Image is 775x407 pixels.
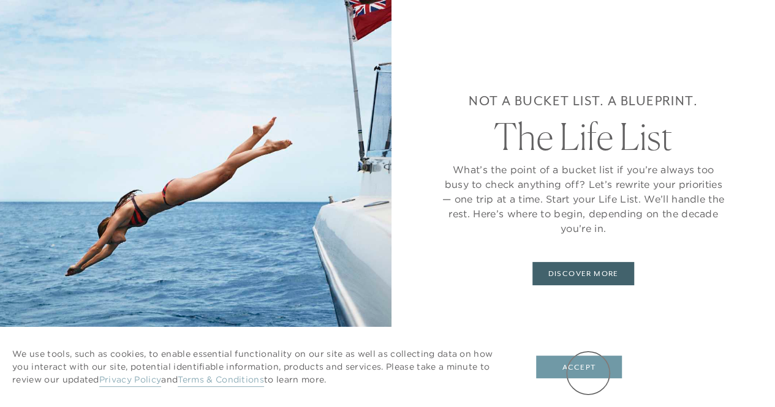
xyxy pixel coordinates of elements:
[494,118,673,155] h2: The Life List
[469,91,697,111] h6: Not a bucket list. A blueprint.
[12,348,512,386] p: We use tools, such as cookies, to enable essential functionality on our site as well as collectin...
[178,374,264,387] a: Terms & Conditions
[440,162,726,236] p: What’s the point of a bucket list if you’re always too busy to check anything off? Let’s rewrite ...
[99,374,161,387] a: Privacy Policy
[532,262,633,285] a: DISCOVER MORE
[536,356,622,379] button: Accept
